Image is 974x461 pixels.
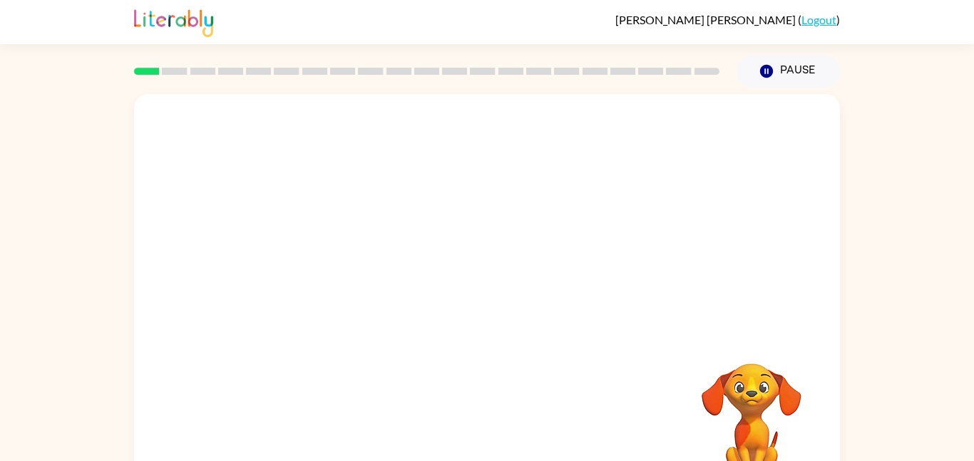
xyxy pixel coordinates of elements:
[801,13,836,26] a: Logout
[615,13,798,26] span: [PERSON_NAME] [PERSON_NAME]
[737,55,840,88] button: Pause
[615,13,840,26] div: ( )
[134,6,213,37] img: Literably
